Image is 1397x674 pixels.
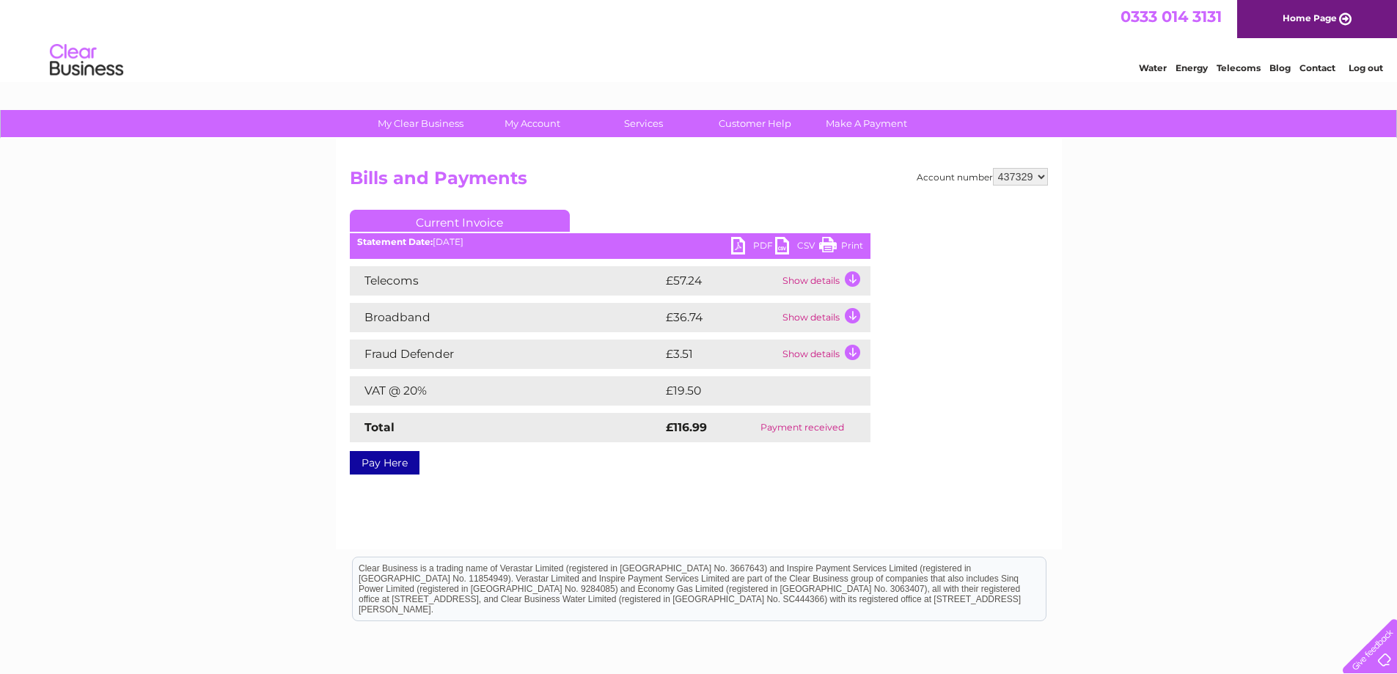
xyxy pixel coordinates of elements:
td: Show details [779,340,870,369]
td: Show details [779,266,870,296]
td: Show details [779,303,870,332]
td: £3.51 [662,340,779,369]
div: Clear Business is a trading name of Verastar Limited (registered in [GEOGRAPHIC_DATA] No. 3667643... [353,8,1046,71]
a: 0333 014 3131 [1121,7,1222,26]
a: CSV [775,237,819,258]
a: My Clear Business [360,110,481,137]
a: Customer Help [694,110,815,137]
strong: £116.99 [666,420,707,434]
td: Payment received [734,413,870,442]
a: Contact [1299,62,1335,73]
a: My Account [472,110,593,137]
a: PDF [731,237,775,258]
a: Energy [1176,62,1208,73]
a: Telecoms [1217,62,1261,73]
div: [DATE] [350,237,870,247]
a: Log out [1349,62,1383,73]
div: Account number [917,168,1048,186]
strong: Total [364,420,395,434]
b: Statement Date: [357,236,433,247]
a: Print [819,237,863,258]
a: Make A Payment [806,110,927,137]
a: Water [1139,62,1167,73]
td: £36.74 [662,303,779,332]
td: Fraud Defender [350,340,662,369]
h2: Bills and Payments [350,168,1048,196]
td: Telecoms [350,266,662,296]
a: Services [583,110,704,137]
img: logo.png [49,38,124,83]
a: Blog [1269,62,1291,73]
td: £19.50 [662,376,840,406]
td: Broadband [350,303,662,332]
a: Current Invoice [350,210,570,232]
td: VAT @ 20% [350,376,662,406]
td: £57.24 [662,266,779,296]
a: Pay Here [350,451,419,475]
